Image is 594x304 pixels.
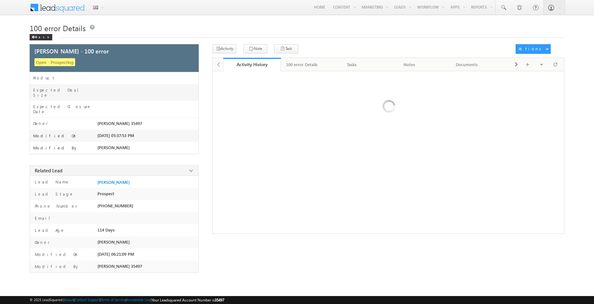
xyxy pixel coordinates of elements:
[34,48,109,54] span: [PERSON_NAME] - 100 error
[439,58,496,71] a: Documents
[228,61,276,67] div: Activity History
[33,104,97,114] label: Expected Closure Date
[30,297,224,303] span: © 2025 LeadSquared | | | | |
[33,227,65,233] label: Lead Age
[33,203,77,209] label: Phone Number
[101,298,125,302] a: Terms of Service
[33,121,48,126] label: Owner
[444,61,490,68] div: Documents
[328,61,375,68] div: Tasks
[97,145,130,150] span: [PERSON_NAME]
[33,145,78,150] label: Modified By
[286,61,318,68] div: 100 error Details
[30,34,52,40] div: Back
[97,121,142,126] span: [PERSON_NAME] 35497
[97,191,114,196] span: Prospect
[97,239,130,245] span: [PERSON_NAME]
[501,61,548,68] div: ABP/TABP
[323,58,381,71] a: Tasks
[33,133,77,138] label: Modified On
[496,58,554,71] a: ABP/TABP
[34,58,75,66] span: Open - Prospecting
[355,74,421,140] img: Loading ...
[243,44,267,53] button: Note
[33,215,55,221] label: Email
[33,75,55,80] label: Product
[33,191,74,197] label: Lead Stage
[64,298,74,302] a: About
[33,252,79,257] label: Modified On
[97,203,133,208] span: [PHONE_NUMBER]
[97,180,130,185] a: [PERSON_NAME]
[35,167,62,174] span: Related Lead
[97,252,134,257] span: [DATE] 06:21:09 PM
[33,179,70,185] label: Lead Name
[519,46,544,52] div: Actions
[126,298,151,302] a: Acceptable Use
[30,23,86,33] span: 100 error Details
[33,87,97,98] label: Expected Deal Size
[97,264,142,269] span: [PERSON_NAME] 35497
[215,298,224,302] span: 35497
[75,298,100,302] a: Contact Support
[274,44,298,53] button: Task
[33,239,50,245] label: Owner
[97,133,134,138] span: [DATE] 05:37:53 PM
[386,61,433,68] div: Notes
[281,58,323,71] a: 100 error Details
[223,58,281,71] a: Activity History
[152,298,224,302] span: Your Leadsquared Account Number is
[97,227,115,232] span: 114 Days
[381,58,439,71] a: Notes
[212,44,236,53] button: Activity
[33,264,80,269] label: Modified By
[516,44,551,54] button: Actions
